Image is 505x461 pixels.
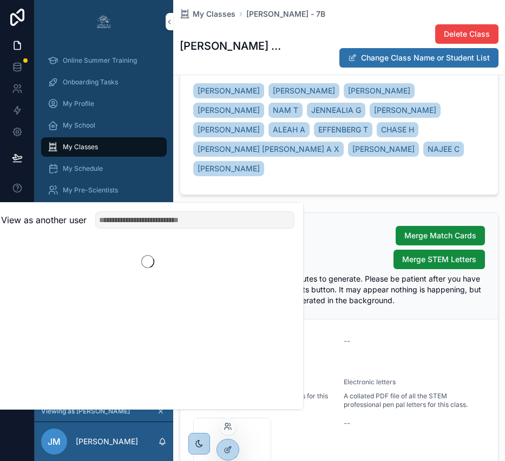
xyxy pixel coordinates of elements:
span: Onboarding Tasks [63,78,118,86]
a: [PERSON_NAME] [344,83,415,98]
button: Delete Class [435,24,499,44]
span: My School [63,121,95,130]
a: My Profile [41,94,167,113]
span: EFFENBERG T [318,124,368,135]
span: Documents can take some minutes to generate. Please be patient after you have clicked the Generat... [193,274,481,305]
span: NAJEE C [428,144,460,155]
span: [PERSON_NAME] [PERSON_NAME] A X [198,144,339,155]
a: CHASE H [377,122,418,137]
a: [PERSON_NAME] [PERSON_NAME] A X [193,142,344,157]
span: NAM T [273,105,298,116]
span: [PERSON_NAME] [348,85,410,96]
a: My School [41,116,167,135]
a: [PERSON_NAME] [268,83,339,98]
span: -- [344,336,350,346]
span: [PERSON_NAME] [352,144,415,155]
span: Merge Match Cards [404,230,476,241]
h2: View as another user [1,213,87,226]
span: [PERSON_NAME] [198,163,260,174]
button: Change Class Name or Student List [339,48,499,68]
a: JENNEALIA G [307,103,365,118]
a: ALEAH A [268,122,310,137]
a: My Classes [41,137,167,157]
span: My Pre-Scientists [63,186,118,195]
span: Delete Class [444,29,490,39]
span: CHASE H [381,124,414,135]
a: EFFENBERG T [314,122,372,137]
a: [PERSON_NAME] - 7B [246,9,325,19]
h1: [PERSON_NAME] - 7B [180,38,282,54]
span: Merge STEM Letters [402,254,476,265]
span: JM [48,435,61,448]
span: [PERSON_NAME] [198,124,260,135]
img: App logo [95,13,113,30]
span: -- [344,418,350,429]
span: My Classes [193,9,235,19]
a: My Classes [180,9,235,19]
span: Online Summer Training [63,56,137,65]
div: scrollable content [35,43,173,363]
span: [PERSON_NAME] [374,105,436,116]
span: My Profile [63,99,94,108]
button: Merge Match Cards [396,226,485,245]
a: [PERSON_NAME] [193,161,264,176]
span: ALEAH A [273,124,305,135]
span: My Classes [63,143,98,151]
span: [PERSON_NAME] [198,105,260,116]
a: [PERSON_NAME] [348,142,419,157]
a: [PERSON_NAME] [193,83,264,98]
a: [PERSON_NAME] [193,103,264,118]
span: Viewing as [PERSON_NAME] [41,407,130,416]
span: [PERSON_NAME] [273,85,335,96]
span: A collated PDF file of all the STEM professional pen pal letters for this class. [344,392,486,409]
a: NAJEE C [423,142,464,157]
p: [PERSON_NAME] [76,436,138,447]
a: NAM T [268,103,303,118]
button: Merge STEM Letters [393,250,485,269]
a: My Pre-Scientists [41,181,167,200]
a: Onboarding Tasks [41,72,167,92]
a: [PERSON_NAME] [370,103,441,118]
span: Electronic letters [344,378,396,386]
a: My Schedule [41,159,167,178]
span: [PERSON_NAME] [198,85,260,96]
span: JENNEALIA G [311,105,361,116]
a: Online Summer Training [41,51,167,70]
span: My Schedule [63,164,103,173]
a: [PERSON_NAME] [193,122,264,137]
